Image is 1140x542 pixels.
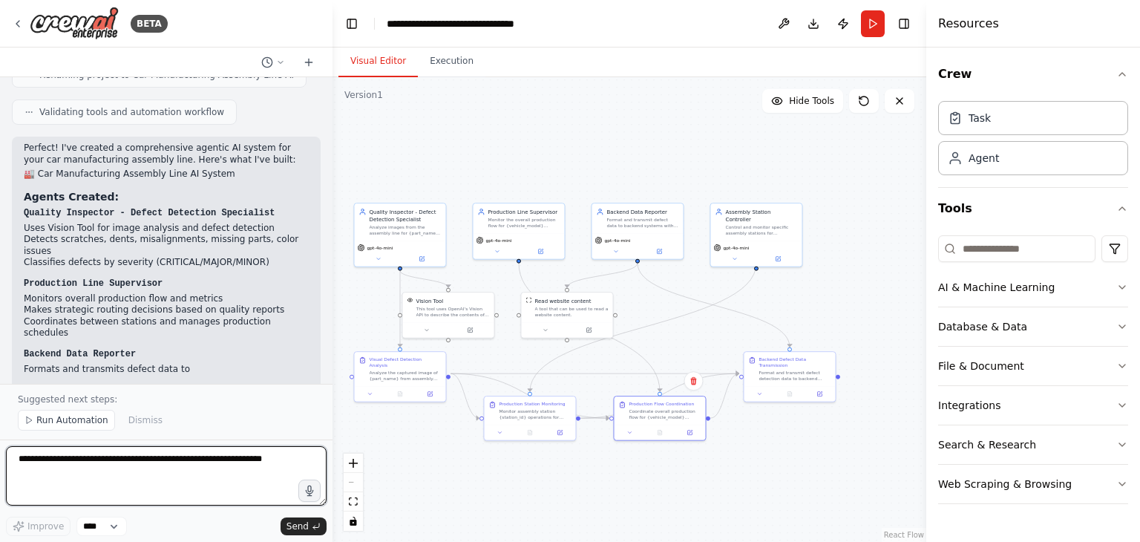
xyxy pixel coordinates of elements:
[629,408,701,420] div: Coordinate overall production flow for {vehicle_model} manufacturing line. Analyze quality report...
[367,245,393,251] span: gpt-4o-mini
[759,356,831,368] div: Backend Defect Data Transmission
[520,247,562,256] button: Open in side panel
[24,208,275,218] code: Quality Inspector - Defect Detection Specialist
[30,7,119,40] img: Logo
[402,292,494,339] div: VisionToolVision ToolThis tool uses OpenAI's Vision API to describe the contents of an image.
[24,191,119,203] strong: Agents Created:
[568,326,610,335] button: Open in side panel
[938,425,1128,464] button: Search & Research
[36,414,108,426] span: Run Automation
[369,208,441,223] div: Quality Inspector - Defect Detection Specialist
[606,208,678,215] div: Backend Data Reporter
[938,307,1128,346] button: Database & Data
[684,371,703,391] button: Delete node
[369,224,441,236] div: Analyze images from the assembly line for {part_name} components and detect manufacturing defects...
[18,394,315,405] p: Suggested next steps:
[24,278,163,289] code: Production Line Supervisor
[634,263,793,347] g: Edge from 7e824af4-a077-4c14-8a37-35934f088ba7 to 2433e702-1f73-4e6c-ac81-bd5b382447b6
[534,306,608,318] div: A tool that can be used to read a website content.
[710,370,739,422] g: Edge from 52659d29-c3db-4311-bf62-932e1969098c to 2433e702-1f73-4e6c-ac81-bd5b382447b6
[24,234,309,257] li: Detects scratches, dents, misalignments, missing parts, color issues
[451,370,739,377] g: Edge from 1991c87d-2260-4e8f-9a69-58d3910fb1ac to 2433e702-1f73-4e6c-ac81-bd5b382447b6
[762,89,843,113] button: Hide Tools
[485,238,511,244] span: gpt-4o-mini
[281,517,327,535] button: Send
[24,316,309,339] li: Coordinates between stations and manages production schedules
[938,95,1128,187] div: Crew
[723,245,749,251] span: gpt-4o-mini
[725,208,797,223] div: Assembly Station Controller
[344,89,383,101] div: Version 1
[131,15,168,33] div: BETA
[483,396,576,441] div: Production Station MonitoringMonitor assembly station {station_id} operations for {part_name} ins...
[969,151,999,166] div: Agent
[24,293,309,305] li: Monitors overall production flow and metrics
[6,517,71,536] button: Improve
[396,270,452,287] g: Edge from 7f0f1c5e-b448-4204-b286-0b3a6b6b1c27 to af53b134-31bc-4e98-86cd-70a091e382d7
[24,257,309,269] li: Classifies defects by severity (CRITICAL/MAJOR/MINOR)
[24,364,309,376] li: Formats and transmits defect data to
[789,95,834,107] span: Hide Tools
[338,46,418,77] button: Visual Editor
[255,53,291,71] button: Switch to previous chat
[526,263,760,391] g: Edge from 7e776936-8431-4ad9-9de6-5d26e2a4ee55 to 0d006fd8-17ca-42a8-8de1-6c7ed9a5273e
[677,428,702,437] button: Open in side panel
[710,203,802,267] div: Assembly Station ControllerControl and monitor specific assembly stations for {part_name} install...
[638,247,681,256] button: Open in side panel
[514,428,546,437] button: No output available
[894,13,914,34] button: Hide right sidebar
[369,370,441,382] div: Analyze the captured image of {part_name} from assembly station {station_id} to detect any manufa...
[547,428,572,437] button: Open in side panel
[938,386,1128,425] button: Integrations
[525,297,531,303] img: ScrapeWebsiteTool
[344,492,363,512] button: fit view
[938,347,1128,385] button: File & Document
[629,401,694,407] div: Production Flow Coordination
[591,203,684,260] div: Backend Data ReporterFormat and transmit defect data to backend systems with proper parameters in...
[387,16,554,31] nav: breadcrumb
[18,410,115,431] button: Run Automation
[418,46,485,77] button: Execution
[298,480,321,502] button: Click to speak your automation idea
[384,390,416,399] button: No output available
[344,512,363,531] button: toggle interactivity
[759,370,831,382] div: Format and transmit defect detection data to backend systems using structured API calls. Create p...
[297,53,321,71] button: Start a new chat
[341,13,362,34] button: Hide left sidebar
[613,396,706,441] div: Production Flow CoordinationCoordinate overall production flow for {vehicle_model} manufacturing ...
[39,106,224,118] span: Validating tools and automation workflow
[27,520,64,532] span: Improve
[24,169,309,180] h2: 🏭 Car Manufacturing Assembly Line AI System
[121,410,170,431] button: Dismiss
[407,297,413,303] img: VisionTool
[451,370,479,422] g: Edge from 1991c87d-2260-4e8f-9a69-58d3910fb1ac to 0d006fd8-17ca-42a8-8de1-6c7ed9a5273e
[757,255,799,264] button: Open in side panel
[344,454,363,473] button: zoom in
[938,229,1128,516] div: Tools
[488,217,560,229] div: Monitor the overall production flow for {vehicle_model} manufacturing, coordinate between differe...
[606,217,678,229] div: Format and transmit defect data to backend systems with proper parameters including defect_id, ti...
[938,188,1128,229] button: Tools
[416,297,443,304] div: Vision Tool
[24,349,136,359] code: Backend Data Reporter
[938,268,1128,307] button: AI & Machine Learning
[24,304,309,316] li: Makes strategic routing decisions based on quality reports
[563,263,641,287] g: Edge from 7e824af4-a077-4c14-8a37-35934f088ba7 to 43a32203-6ba9-4405-ae0e-273a9740342f
[499,408,571,420] div: Monitor assembly station {station_id} operations for {part_name} installation. Track component pl...
[472,203,565,260] div: Production Line SupervisorMonitor the overall production flow for {vehicle_model} manufacturing, ...
[417,390,442,399] button: Open in side panel
[774,390,805,399] button: No output available
[938,465,1128,503] button: Web Scraping & Browsing
[725,224,797,236] div: Control and monitor specific assembly stations for {part_name} installation, track component plac...
[24,143,309,166] p: Perfect! I've created a comprehensive agentic AI system for your car manufacturing assembly line....
[604,238,630,244] span: gpt-4o-mini
[884,531,924,539] a: React Flow attribution
[353,351,446,402] div: Visual Defect Detection AnalysisAnalyze the captured image of {part_name} from assembly station {...
[24,223,309,235] li: Uses Vision Tool for image analysis and defect detection
[807,390,832,399] button: Open in side panel
[128,414,163,426] span: Dismiss
[938,53,1128,95] button: Crew
[499,401,565,407] div: Production Station Monitoring
[369,356,441,368] div: Visual Defect Detection Analysis
[534,297,591,304] div: Read website content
